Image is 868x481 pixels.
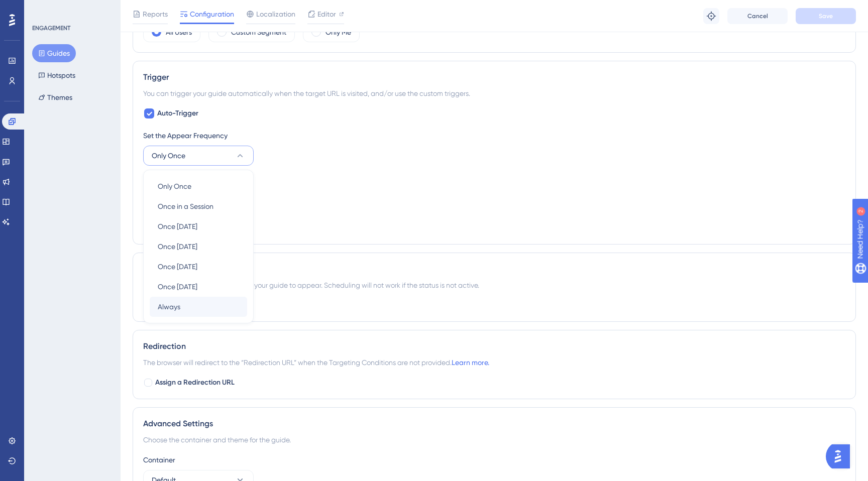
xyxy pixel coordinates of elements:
[24,3,63,15] span: Need Help?
[325,26,351,38] label: Only Me
[32,24,70,32] div: ENGAGEMENT
[190,8,234,20] span: Configuration
[150,277,247,297] button: Once [DATE]
[143,356,489,369] span: The browser will redirect to the “Redirection URL” when the Targeting Conditions are not provided.
[158,240,197,253] span: Once [DATE]
[158,301,180,313] span: Always
[143,146,254,166] button: Only Once
[231,26,286,38] label: Custom Segment
[150,236,247,257] button: Once [DATE]
[317,8,336,20] span: Editor
[796,8,856,24] button: Save
[747,12,768,20] span: Cancel
[143,8,168,20] span: Reports
[155,377,235,389] span: Assign a Redirection URL
[158,220,197,232] span: Once [DATE]
[143,130,845,142] div: Set the Appear Frequency
[32,88,78,106] button: Themes
[143,279,845,291] div: You can schedule a time period for your guide to appear. Scheduling will not work if the status i...
[826,441,856,471] iframe: UserGuiding AI Assistant Launcher
[256,8,295,20] span: Localization
[143,71,845,83] div: Trigger
[158,261,197,273] span: Once [DATE]
[158,180,191,192] span: Only Once
[150,297,247,317] button: Always
[150,216,247,236] button: Once [DATE]
[143,340,845,352] div: Redirection
[158,200,213,212] span: Once in a Session
[143,263,845,275] div: Scheduling
[166,26,192,38] label: All Users
[150,257,247,277] button: Once [DATE]
[70,5,73,13] div: 2
[727,8,788,24] button: Cancel
[452,358,489,367] a: Learn more.
[143,434,845,446] div: Choose the container and theme for the guide.
[143,87,845,99] div: You can trigger your guide automatically when the target URL is visited, and/or use the custom tr...
[819,12,833,20] span: Save
[152,150,185,162] span: Only Once
[157,107,198,119] span: Auto-Trigger
[143,418,845,430] div: Advanced Settings
[150,196,247,216] button: Once in a Session
[32,44,76,62] button: Guides
[143,454,845,466] div: Container
[32,66,81,84] button: Hotspots
[150,176,247,196] button: Only Once
[158,281,197,293] span: Once [DATE]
